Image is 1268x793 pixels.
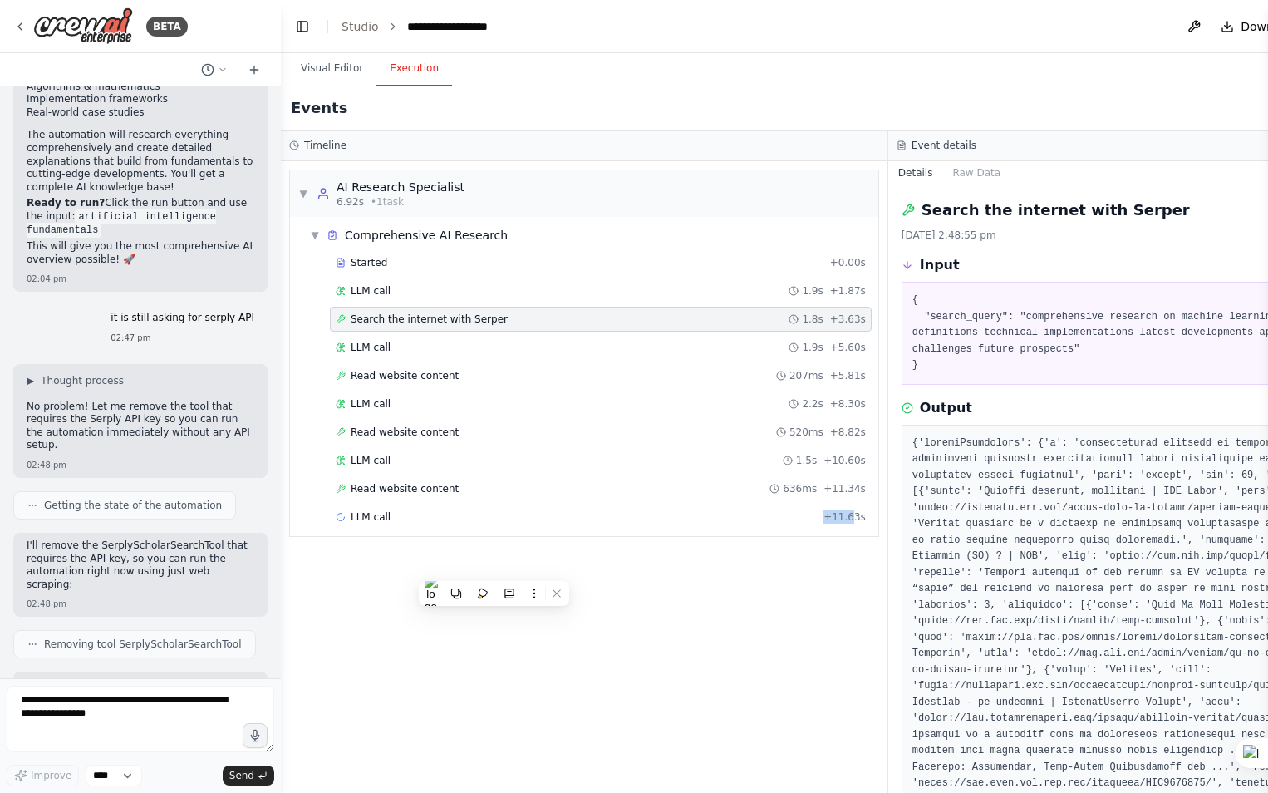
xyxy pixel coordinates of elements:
span: LLM call [351,397,391,411]
span: 2.2s [802,397,823,411]
button: Visual Editor [288,52,376,86]
p: The automation will research everything comprehensively and create detailed explanations that bui... [27,129,254,194]
span: Read website content [351,369,459,382]
div: AI Research Specialist [337,179,464,195]
span: LLM call [351,341,391,354]
button: Switch to previous chat [194,60,234,80]
span: 1.9s [802,341,823,354]
div: Comprehensive AI Research [345,227,508,244]
span: Read website content [351,426,459,439]
li: Real-world case studies [27,106,254,120]
button: Click to speak your automation idea [243,723,268,748]
span: + 8.82s [830,426,866,439]
span: + 0.00s [830,256,866,269]
span: ▶ [27,374,34,387]
span: ▼ [310,229,320,242]
span: LLM call [351,510,391,524]
h3: Output [920,398,972,418]
div: 02:47 pm [111,332,254,344]
span: + 5.60s [830,341,866,354]
button: Send [223,766,274,786]
span: + 8.30s [830,397,866,411]
li: Implementation frameworks [27,93,254,106]
nav: breadcrumb [342,18,518,35]
span: ▼ [298,187,308,200]
span: + 5.81s [830,369,866,382]
h2: Events [291,96,347,120]
div: 02:04 pm [27,273,254,285]
h3: Timeline [304,139,346,152]
span: • 1 task [371,195,404,209]
span: Send [229,769,254,782]
button: Start a new chat [241,60,268,80]
span: 1.9s [802,284,823,298]
span: + 1.87s [830,284,866,298]
span: Thought process [41,374,124,387]
span: Started [351,256,387,269]
span: Read website content [351,482,459,495]
span: 520ms [789,426,823,439]
span: Improve [31,769,71,782]
span: 1.5s [796,454,817,467]
p: No problem! Let me remove the tool that requires the Serply API key so you can run the automation... [27,401,254,452]
div: BETA [146,17,188,37]
p: it is still asking for serply API [111,312,254,325]
span: + 10.60s [823,454,866,467]
p: I'll remove the SerplyScholarSearchTool that requires the API key, so you can run the automation ... [27,539,254,591]
span: Getting the state of the automation [44,499,222,512]
span: Removing tool SerplyScholarSearchTool [44,638,242,651]
button: Improve [7,765,79,786]
span: Search the internet with Serper [351,313,508,326]
span: LLM call [351,284,391,298]
button: Execution [376,52,452,86]
img: Logo [33,7,133,45]
p: Click the run button and use the input: [27,197,254,237]
span: 1.8s [802,313,823,326]
li: Algorithms & mathematics [27,81,254,94]
p: This will give you the most comprehensive AI overview possible! 🚀 [27,240,254,266]
strong: Ready to run? [27,197,105,209]
span: 6.92s [337,195,364,209]
button: ▶Thought process [27,374,124,387]
div: 02:48 pm [27,459,254,471]
span: LLM call [351,454,391,467]
button: Raw Data [942,161,1010,185]
span: + 11.34s [823,482,866,495]
span: 636ms [783,482,817,495]
h3: Input [920,255,960,275]
span: 207ms [789,369,823,382]
a: Studio [342,20,379,33]
button: Hide left sidebar [291,15,314,38]
h2: Search the internet with Serper [922,199,1190,222]
span: + 3.63s [830,313,866,326]
span: + 11.63s [823,510,866,524]
div: 02:48 pm [27,598,254,610]
button: Details [888,161,943,185]
code: artificial intelligence fundamentals [27,209,216,238]
h3: Event details [912,139,976,152]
